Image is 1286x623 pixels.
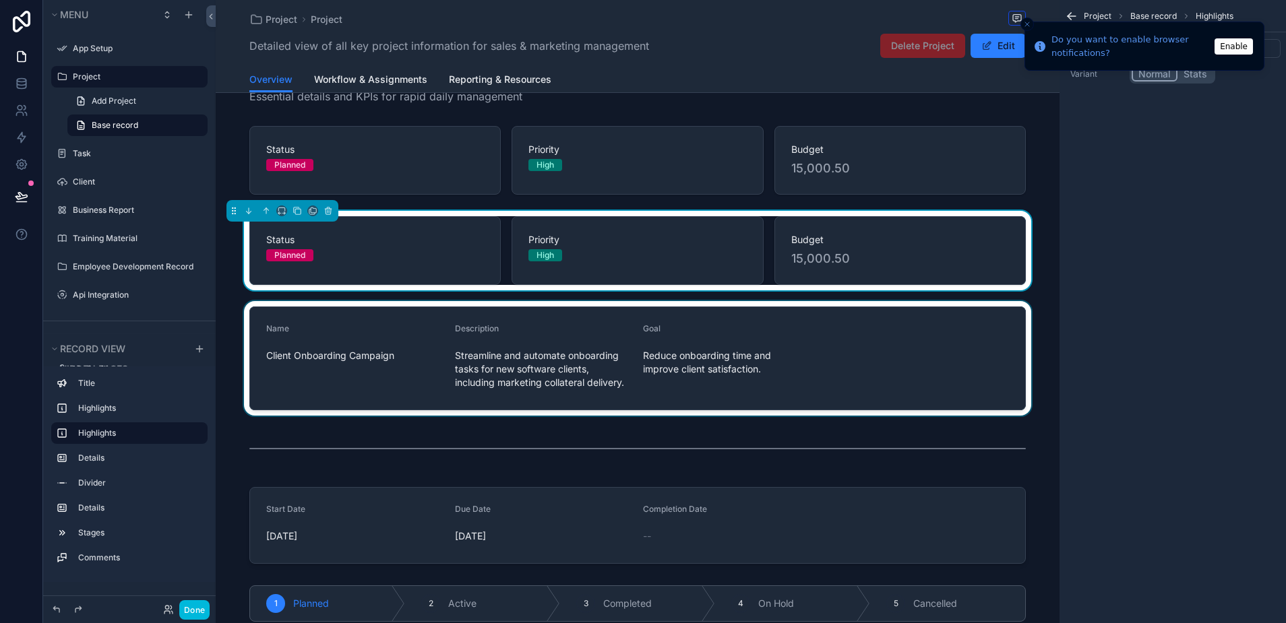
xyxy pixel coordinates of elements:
span: Highlights [1196,11,1233,22]
span: Priority [528,233,746,247]
label: Api Integration [73,290,200,300]
span: Reporting & Resources [449,73,551,86]
span: Overview [249,73,293,86]
span: Base record [92,120,138,131]
label: Comments [78,552,197,563]
a: Workflow & Assignments [314,67,427,94]
button: Edit [971,34,1026,58]
button: Close toast [1020,18,1034,31]
a: Base record [67,114,208,136]
span: Workflow & Assignments [314,73,427,86]
a: Reporting & Resources [449,67,551,94]
label: Project [73,71,200,82]
div: Planned [274,249,305,261]
span: Base record [1130,11,1177,22]
span: Budget [791,233,1009,247]
span: Project [1084,11,1111,22]
a: Overview [249,67,293,93]
label: App Setup [73,43,200,54]
button: Record view [49,339,186,358]
div: Do you want to enable browser notifications? [1051,33,1211,59]
button: Done [179,600,210,620]
label: Divider [78,478,197,488]
label: Business Report [73,205,200,216]
a: Project [311,13,342,26]
span: Menu [60,9,88,20]
label: Client [73,176,200,187]
div: scrollable content [43,366,216,582]
span: Add Project [92,96,136,106]
div: High [537,249,554,261]
a: Project [249,13,297,26]
button: Normal [1132,67,1177,81]
button: Stats [1177,67,1213,81]
span: Detailed view of all key project information for sales & marketing management [249,38,649,54]
button: Enable [1215,38,1253,55]
label: Training Material [73,233,200,244]
span: Record view [60,343,125,354]
label: Details [78,453,197,463]
label: Highlights [78,403,197,414]
label: Variant [1070,69,1124,79]
button: Menu [49,5,154,24]
label: Title [78,378,197,389]
label: Stages [78,527,197,538]
span: Project [266,13,297,26]
span: Status [266,233,484,247]
label: Employee Development Record [73,261,200,272]
label: Task [73,148,200,159]
span: 15,000.50 [791,249,1009,268]
label: Highlights [78,428,197,438]
label: Details [78,502,197,513]
a: Add Project [67,90,208,112]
